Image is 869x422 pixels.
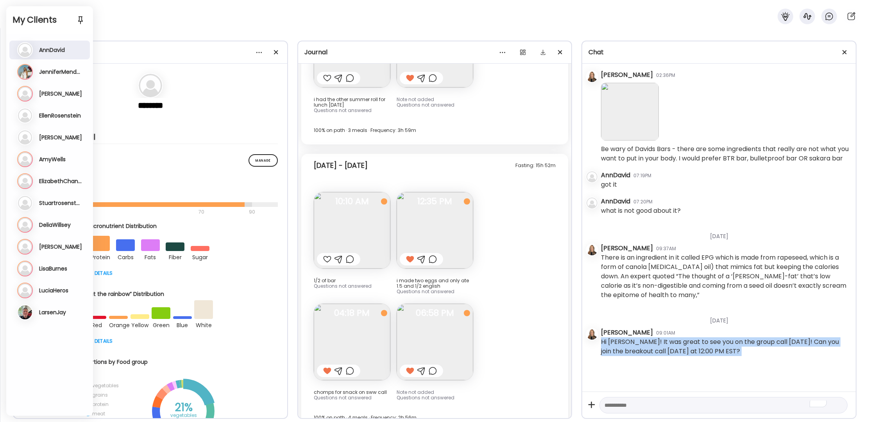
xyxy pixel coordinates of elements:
h3: LarsenJay [39,309,66,316]
div: Journal [304,48,565,57]
img: bg-avatar-default.svg [586,198,597,208]
div: Portions by Food group [85,358,216,366]
div: 1/2 of bar [314,278,390,283]
div: [DATE] [601,307,849,328]
div: 87% [23,190,278,199]
span: Questions not answered [314,283,372,289]
div: chomps for snack on sww call [314,390,390,395]
span: 06:58 PM [397,310,473,317]
div: what is not good about it? [601,206,681,215]
div: 07:20PM [633,198,653,205]
div: AnnDavid [601,171,630,180]
div: blue [173,319,192,330]
div: vegetables [164,411,203,420]
div: Goal is to [23,123,278,132]
div: On path meals [23,178,278,187]
img: images%2FYGNMP06SgsXgTYXbmUlkWDMCb6A3%2FZ8QzR9xqy2B2oJAtHWiz%2Fj1ivUSpEqGjYDAIokggM_240 [397,192,473,269]
div: “Eat the rainbow” Distribution [85,290,216,298]
span: Questions not answered [314,107,372,114]
div: Macronutrient Distribution [85,222,216,230]
div: AnnDavid [601,197,630,206]
span: Questions not answered [397,101,454,108]
div: There is an ingredient in it called EPG which is made from rapeseed, which is a form of canola [M... [601,253,849,300]
div: 100% on path · 3 meals · Frequency: 3h 59m [314,126,556,135]
div: [PERSON_NAME] [601,70,653,80]
div: Profile [20,48,281,57]
div: Feel better overall [23,132,278,142]
div: meat [92,410,105,417]
div: [DATE] [601,223,849,244]
h3: LisaBurnes [39,265,67,272]
div: Fasting: 15h 52m [515,161,556,170]
div: Chat [588,48,849,57]
img: avatars%2FC7qqOxmwlCb4p938VsoDHlkq1VT2 [586,244,597,255]
h3: ElizabethChandler [39,178,83,185]
div: protein [91,251,110,262]
span: Note not added [397,389,434,395]
div: Be wary of Davids Bars - there are some ingredients that really are not what you want to put in y... [601,144,849,163]
img: images%2FYGNMP06SgsXgTYXbmUlkWDMCb6A3%2FeZ3y3BmwPrsAtbf1wGRX%2Fn6K6NxU2keOVrCklciuK_240 [397,304,473,380]
div: white [194,319,213,330]
h3: [PERSON_NAME] [39,90,82,97]
h3: [PERSON_NAME] [39,243,82,250]
textarea: To enrich screen reader interactions, please activate Accessibility in Grammarly extension settings [604,401,828,410]
img: bg-avatar-default.svg [139,74,162,97]
div: orange [109,319,128,330]
div: sugar [191,251,209,262]
h3: AnnDavid [39,46,65,53]
div: red [88,319,106,330]
h2: My Clients [13,14,87,26]
div: i made two eggs and only ate 1.5 and 1/2 english [397,278,473,289]
div: green [152,319,170,330]
h3: DeliaWillsey [39,221,71,228]
span: 12:35 PM [397,198,473,205]
span: Questions not answered [314,394,372,401]
img: images%2FYGNMP06SgsXgTYXbmUlkWDMCb6A3%2FAGfd6zscTfTAZviBhsQW%2FJZ4Jim7g77Rlc3wVaYeQ_240 [314,304,390,380]
h2: Insights [23,154,278,166]
div: Manage [249,154,278,167]
div: fats [141,251,160,262]
div: grains [92,392,108,398]
div: [PERSON_NAME] [601,328,653,337]
h3: LuciaHeros [39,287,68,294]
div: yellow [131,319,149,330]
div: 09:37AM [656,245,676,252]
div: Hi [PERSON_NAME]! It was great to see you on the group call [DATE]! Can you join the breakout cal... [601,337,849,384]
img: avatars%2FC7qqOxmwlCb4p938VsoDHlkq1VT2 [586,329,597,340]
div: [DATE] - [DATE] [314,161,368,170]
span: 04:18 PM [314,310,390,317]
div: got it [601,180,617,189]
div: 09:01AM [656,329,675,337]
div: carbs [116,251,135,262]
div: 90 [248,207,256,217]
div: 07:19PM [633,172,651,179]
h3: EllenRosenstein [39,112,81,119]
div: i had the other summer roll for lunch [DATE] [314,97,390,108]
div: [PERSON_NAME] [601,244,653,253]
img: avatars%2FC7qqOxmwlCb4p938VsoDHlkq1VT2 [586,71,597,82]
span: Note not added [397,96,434,103]
img: images%2FYGNMP06SgsXgTYXbmUlkWDMCb6A3%2FyzGt0w8Y9cit7bfvbtSI%2FgFQ1Wi8we04B0RCDCHHY_240 [601,83,659,141]
div: 02:36PM [656,72,675,79]
div: 70 [23,207,247,217]
div: vegetables [92,382,119,389]
img: images%2FYGNMP06SgsXgTYXbmUlkWDMCb6A3%2FyzGt0w8Y9cit7bfvbtSI%2FgFQ1Wi8we04B0RCDCHHY_240 [314,192,390,269]
span: 10:10 AM [314,198,390,205]
div: 21% [164,403,203,412]
img: bg-avatar-default.svg [586,171,597,182]
div: fiber [166,251,184,262]
h3: Stuartrosenstein [39,199,83,207]
div: protein [92,401,109,408]
h3: [PERSON_NAME] [39,134,82,141]
h3: JenniferMendonca [39,68,83,75]
span: Questions not answered [397,288,454,295]
h3: AmyWells [39,156,66,163]
span: Questions not answered [397,394,454,401]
